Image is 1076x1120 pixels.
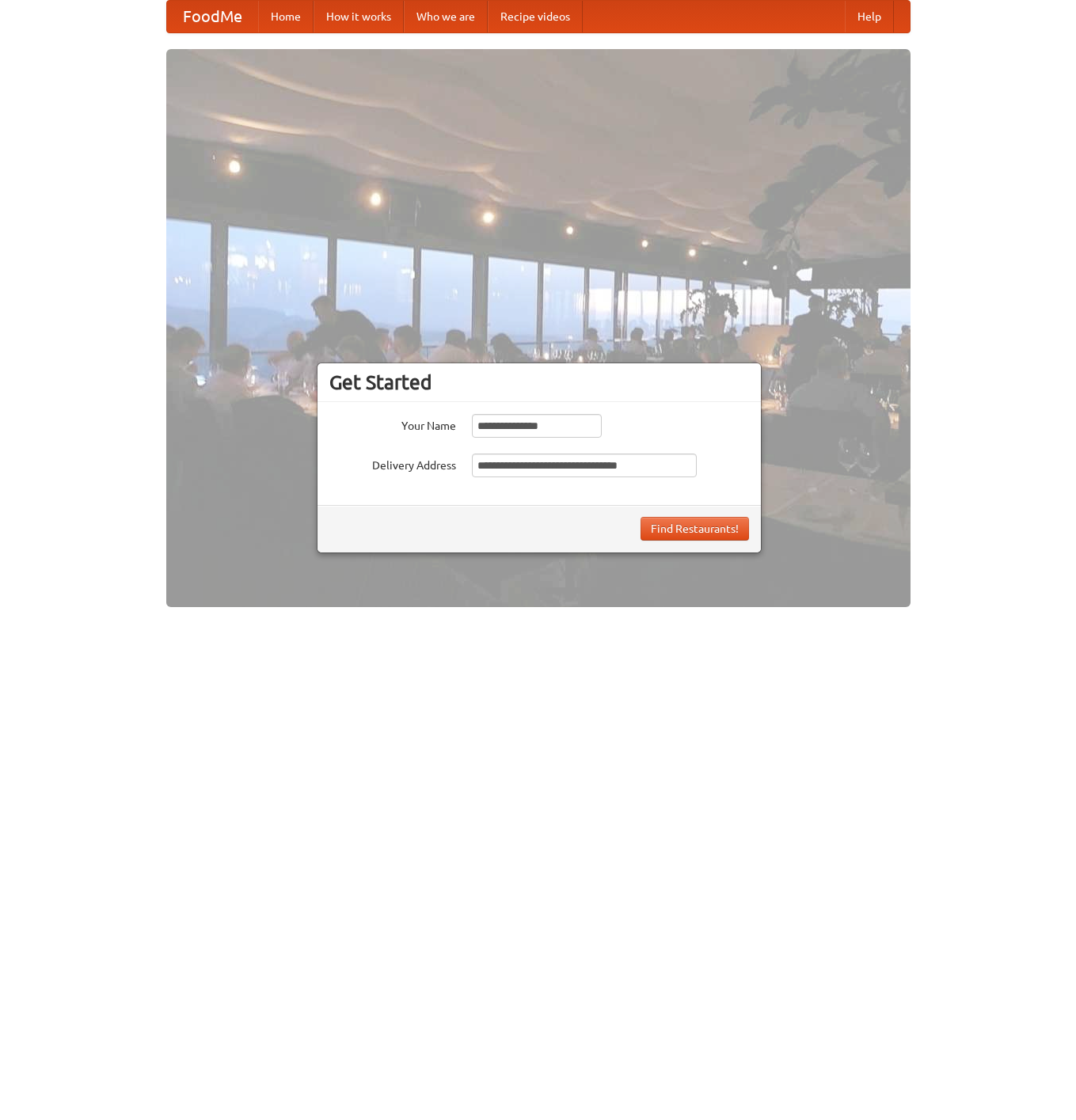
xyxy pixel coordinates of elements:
label: Delivery Address [329,454,456,473]
a: Home [258,1,314,32]
h3: Get Started [329,370,749,394]
a: How it works [314,1,404,32]
a: Help [845,1,894,32]
button: Find Restaurants! [641,517,749,541]
label: Your Name [329,414,456,434]
a: Recipe videos [488,1,583,32]
a: Who we are [404,1,488,32]
a: FoodMe [167,1,258,32]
